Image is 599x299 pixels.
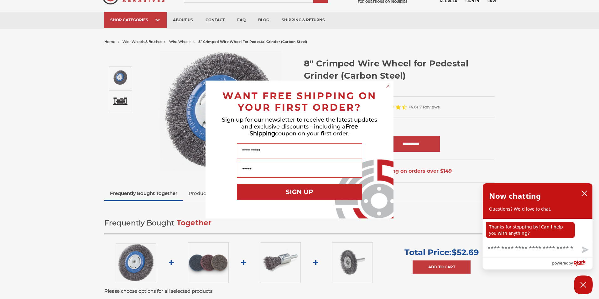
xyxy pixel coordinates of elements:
p: Questions? We'd love to chat. [489,206,586,212]
div: chat [483,219,592,241]
span: Sign up for our newsletter to receive the latest updates and exclusive discounts - including a co... [222,116,377,137]
button: close chatbox [579,189,589,198]
h2: Now chatting [489,190,541,202]
p: Thanks for stopping by! Can I help you with anything? [486,222,575,238]
button: Close Chatbox [574,275,593,294]
button: SIGN UP [237,184,362,200]
a: Powered by Olark [552,258,592,269]
span: WANT FREE SHIPPING ON YOUR FIRST ORDER? [222,90,377,113]
div: olark chatbox [482,183,593,270]
span: powered [552,259,568,267]
span: Free Shipping [250,123,358,137]
span: by [569,259,573,267]
button: Close dialog [385,83,391,89]
button: Send message [577,243,592,257]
